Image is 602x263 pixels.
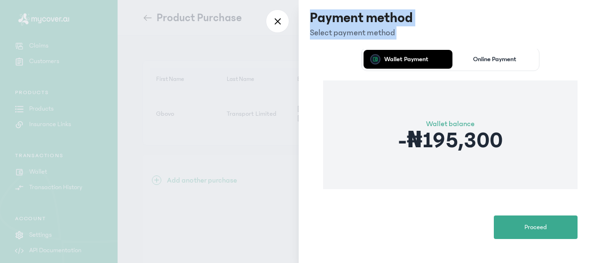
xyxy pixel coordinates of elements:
button: Wallet Payment [364,50,449,69]
button: Proceed [494,215,578,239]
p: -₦195,300 [398,129,503,152]
span: Proceed [524,223,547,232]
p: Online Payment [473,56,516,63]
h3: Payment method [310,9,413,26]
p: Wallet balance [398,118,503,129]
p: Wallet Payment [384,56,428,63]
button: Online Payment [452,50,538,69]
p: Select payment method [310,26,413,40]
